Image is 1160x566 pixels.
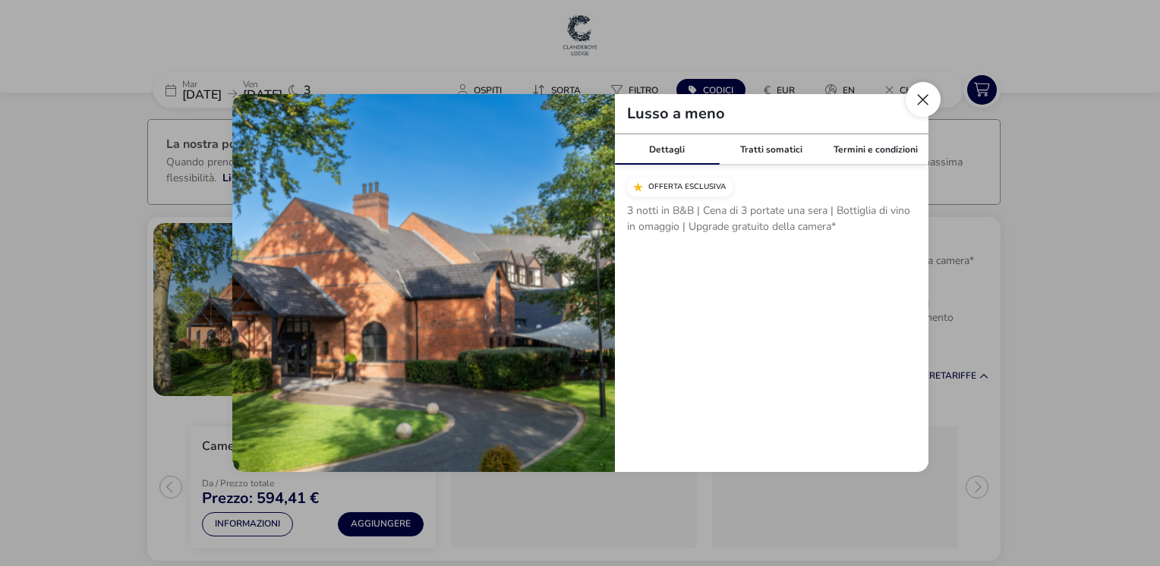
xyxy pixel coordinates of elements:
[615,134,720,165] div: Dettagli
[627,178,733,197] div: Offerta esclusiva
[232,94,928,472] div: tariffaDettagli
[627,203,916,241] p: 3 notti in B&B | Cena di 3 portate una sera | Bottiglia di vino in omaggio | Upgrade gratuito del...
[906,82,941,117] button: Chiudi modale
[719,134,824,165] div: Tratti somatici
[824,134,928,165] div: Termini e condizioni
[615,106,737,121] h2: Lusso a meno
